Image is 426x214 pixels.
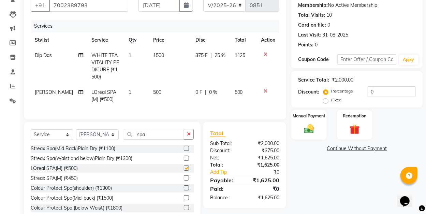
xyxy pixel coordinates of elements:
[245,140,285,147] div: ₹2,000.00
[298,12,325,19] div: Total Visits:
[399,55,418,65] button: Apply
[91,52,119,80] span: WHITE TEA VITALITY PEDICURE (₹1500)
[124,129,184,140] input: Search or Scan
[331,88,353,94] label: Percentage
[149,32,191,48] th: Price
[31,195,113,202] div: Colour Protect Spa(Mid-back) (₹1500)
[298,22,326,29] div: Card on file:
[87,32,124,48] th: Service
[209,89,217,96] span: 0 %
[293,145,421,152] a: Continue Without Payment
[235,52,246,58] span: 1125
[298,41,313,48] div: Points:
[31,175,78,182] div: Streax SPA(M) (₹450)
[205,161,245,169] div: Total:
[31,155,132,162] div: Streax Spa(Waist and below)Plain Dry (₹1300)
[347,123,363,136] img: _gift.svg
[245,185,285,193] div: ₹0
[205,194,245,201] div: Balance :
[298,76,329,84] div: Service Total:
[35,89,73,95] span: [PERSON_NAME]
[315,41,318,48] div: 0
[91,89,116,102] span: LOreal SPA(M) (₹500)
[205,169,251,176] a: Add Tip
[124,32,149,48] th: Qty
[337,54,396,65] input: Enter Offer / Coupon Code
[257,32,279,48] th: Action
[31,20,284,32] div: Services
[191,32,231,48] th: Disc
[210,52,212,59] span: |
[195,89,202,96] span: 0 F
[215,52,225,59] span: 25 %
[397,187,419,207] iframe: chat widget
[231,32,257,48] th: Total
[331,97,341,103] label: Fixed
[129,89,131,95] span: 1
[298,56,337,63] div: Coupon Code
[301,123,317,135] img: _cash.svg
[153,89,161,95] span: 500
[31,32,87,48] th: Stylist
[332,76,353,84] div: ₹2,000.00
[298,2,328,9] div: Membership:
[327,22,330,29] div: 0
[245,147,285,154] div: ₹375.00
[245,194,285,201] div: ₹1,625.00
[31,165,78,172] div: LOreal SPA(M) (₹500)
[205,154,245,161] div: Net:
[343,113,366,119] label: Redemption
[245,154,285,161] div: ₹1,625.00
[153,52,164,58] span: 1500
[245,161,285,169] div: ₹1,625.00
[298,31,321,39] div: Last Visit:
[35,52,52,58] span: Dip Das
[298,2,416,9] div: No Active Membership
[205,185,245,193] div: Paid:
[129,52,131,58] span: 1
[205,176,245,184] div: Payable:
[195,52,208,59] span: 375 F
[235,89,243,95] span: 500
[298,88,319,96] div: Discount:
[31,145,115,152] div: Streax Spa(Mid Back)Plain Dry (₹1100)
[210,130,226,137] span: Total
[205,89,206,96] span: |
[31,204,122,212] div: Colour Protect Spa (below Waist) (₹1800)
[245,176,285,184] div: ₹1,625.00
[322,31,348,39] div: 31-08-2025
[205,147,245,154] div: Discount:
[31,185,112,192] div: Colour Protect Spa(shoulder) (₹1300)
[205,140,245,147] div: Sub Total:
[251,169,284,176] div: ₹0
[293,113,325,119] label: Manual Payment
[326,12,332,19] div: 10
